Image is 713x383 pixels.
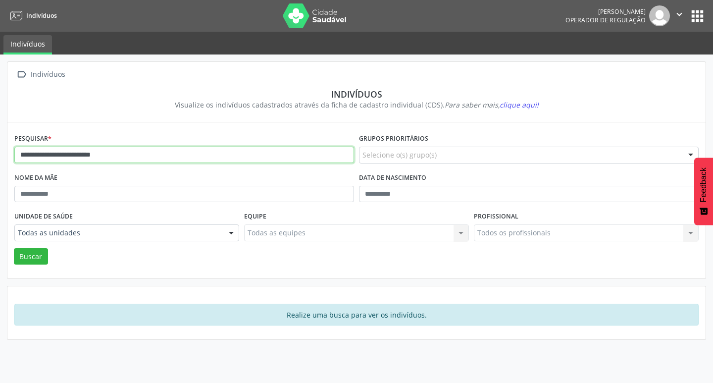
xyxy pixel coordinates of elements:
span: Operador de regulação [565,16,646,24]
label: Pesquisar [14,131,51,147]
i: Para saber mais, [445,100,539,109]
label: Profissional [474,209,518,224]
div: Visualize os indivíduos cadastrados através da ficha de cadastro individual (CDS). [21,100,692,110]
span: clique aqui! [500,100,539,109]
span: Indivíduos [26,11,57,20]
button: Buscar [14,248,48,265]
a: Indivíduos [3,35,52,55]
span: Selecione o(s) grupo(s) [362,150,437,160]
label: Data de nascimento [359,170,426,186]
div: Indivíduos [29,67,67,82]
span: Todas as unidades [18,228,219,238]
button: apps [689,7,706,25]
i:  [14,67,29,82]
div: [PERSON_NAME] [565,7,646,16]
label: Grupos prioritários [359,131,428,147]
label: Equipe [244,209,266,224]
a: Indivíduos [7,7,57,24]
label: Nome da mãe [14,170,57,186]
div: Indivíduos [21,89,692,100]
button:  [670,5,689,26]
label: Unidade de saúde [14,209,73,224]
div: Realize uma busca para ver os indivíduos. [14,304,699,326]
button: Feedback - Mostrar pesquisa [694,158,713,225]
i:  [674,9,685,20]
a:  Indivíduos [14,67,67,82]
img: img [649,5,670,26]
span: Feedback [699,167,708,202]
